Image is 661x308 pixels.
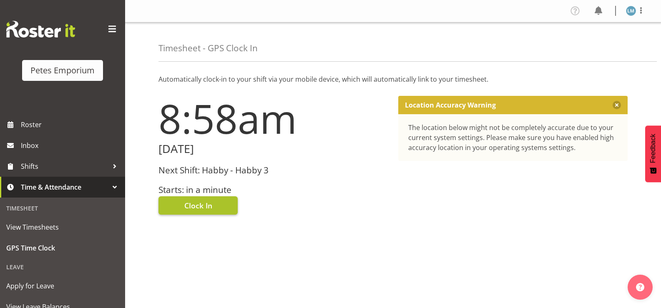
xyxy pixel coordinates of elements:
[2,258,123,275] div: Leave
[158,43,258,53] h4: Timesheet - GPS Clock In
[408,123,618,153] div: The location below might not be completely accurate due to your current system settings. Please m...
[2,275,123,296] a: Apply for Leave
[6,280,119,292] span: Apply for Leave
[21,118,121,131] span: Roster
[158,74,628,84] p: Automatically clock-in to your shift via your mobile device, which will automatically link to you...
[649,134,657,163] span: Feedback
[2,217,123,238] a: View Timesheets
[21,181,108,193] span: Time & Attendance
[626,6,636,16] img: lianne-morete5410.jpg
[2,238,123,258] a: GPS Time Clock
[636,283,644,291] img: help-xxl-2.png
[158,96,388,141] h1: 8:58am
[405,101,496,109] p: Location Accuracy Warning
[158,165,388,175] h3: Next Shift: Habby - Habby 3
[21,160,108,173] span: Shifts
[21,139,121,152] span: Inbox
[158,196,238,215] button: Clock In
[2,200,123,217] div: Timesheet
[6,221,119,233] span: View Timesheets
[30,64,95,77] div: Petes Emporium
[613,101,621,109] button: Close message
[158,143,388,155] h2: [DATE]
[6,21,75,38] img: Rosterit website logo
[158,185,388,195] h3: Starts: in a minute
[645,125,661,182] button: Feedback - Show survey
[6,242,119,254] span: GPS Time Clock
[184,200,212,211] span: Clock In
